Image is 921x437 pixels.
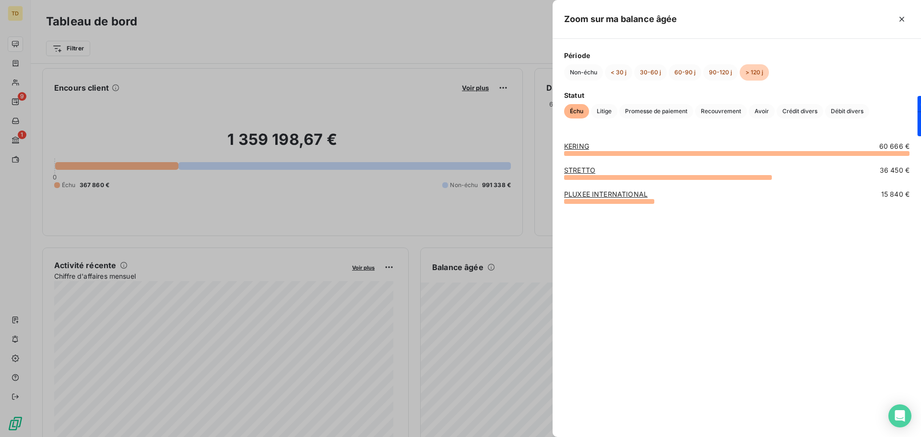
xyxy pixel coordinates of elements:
[564,166,595,174] a: STRETTO
[634,64,667,81] button: 30-60 j
[591,104,617,118] button: Litige
[669,64,701,81] button: 60-90 j
[564,50,909,60] span: Période
[564,142,589,150] a: KERING
[888,404,911,427] div: Open Intercom Messenger
[564,104,589,118] button: Échu
[825,104,869,118] button: Débit divers
[879,142,909,151] span: 60 666 €
[749,104,775,118] button: Avoir
[564,90,909,100] span: Statut
[564,190,648,198] a: PLUXEE INTERNATIONAL
[564,12,677,26] h5: Zoom sur ma balance âgée
[740,64,769,81] button: > 120 j
[703,64,738,81] button: 90-120 j
[881,189,909,199] span: 15 840 €
[605,64,632,81] button: < 30 j
[695,104,747,118] button: Recouvrement
[777,104,823,118] button: Crédit divers
[564,64,603,81] button: Non-échu
[880,165,909,175] span: 36 450 €
[619,104,693,118] button: Promesse de paiement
